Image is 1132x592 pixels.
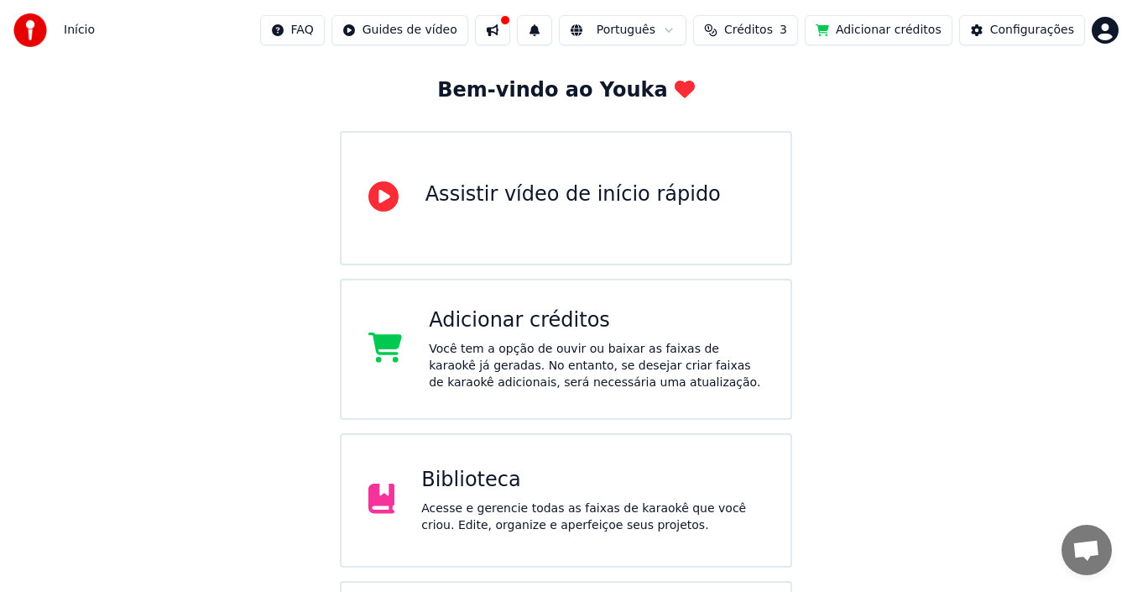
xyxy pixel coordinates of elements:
div: Bem-vindo ao Youka [437,77,694,104]
div: Configurações [990,22,1074,39]
div: Acesse e gerencie todas as faixas de karaokê que você criou. Edite, organize e aperfeiçoe seus pr... [421,500,764,534]
button: Créditos3 [693,15,798,45]
button: FAQ [260,15,325,45]
div: Você tem a opção de ouvir ou baixar as faixas de karaokê já geradas. No entanto, se desejar criar... [429,341,764,391]
div: Biblioteca [421,467,764,494]
button: Configurações [959,15,1085,45]
span: 3 [780,22,787,39]
button: Adicionar créditos [805,15,952,45]
img: youka [13,13,47,47]
div: Assistir vídeo de início rápido [425,181,721,208]
span: Início [64,22,95,39]
span: Créditos [724,22,773,39]
button: Guides de vídeo [331,15,468,45]
div: Bate-papo aberto [1062,525,1112,575]
div: Adicionar créditos [429,307,764,334]
nav: breadcrumb [64,22,95,39]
